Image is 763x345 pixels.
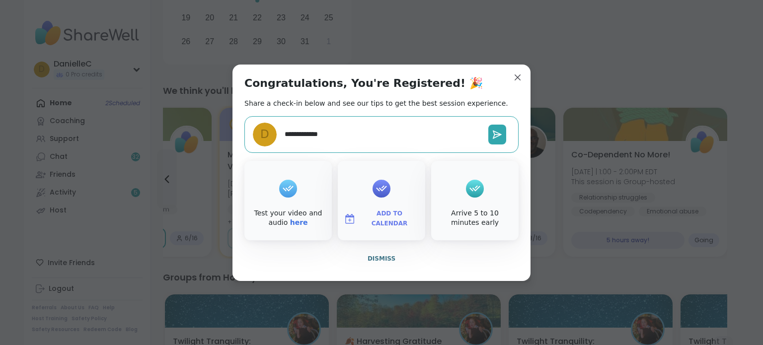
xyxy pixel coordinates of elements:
button: Add to Calendar [340,208,423,229]
div: Test your video and audio [246,208,330,228]
span: D [260,126,269,143]
button: Dismiss [244,248,519,269]
img: ShareWell Logomark [344,213,356,225]
a: here [290,218,308,226]
h2: Share a check-in below and see our tips to get the best session experience. [244,98,508,108]
h1: Congratulations, You're Registered! 🎉 [244,76,483,90]
span: Add to Calendar [360,209,419,228]
div: Arrive 5 to 10 minutes early [433,208,517,228]
span: Dismiss [368,255,395,262]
